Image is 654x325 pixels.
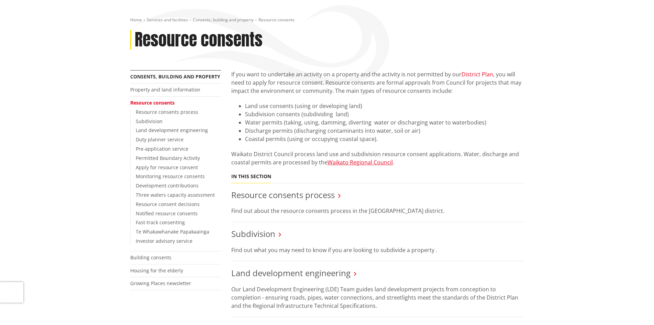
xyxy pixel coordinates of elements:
p: Waikato District Council process land use and subdivision resource consent applications. Water, d... [231,150,524,166]
li: Subdivision consents (subdividing land)​ [245,110,524,118]
a: Resource consents [130,99,175,106]
p: Find out about the resource consents process in the [GEOGRAPHIC_DATA] district. [231,207,524,215]
a: Fast-track consenting [136,219,185,226]
li: Land use consents (using or developing land)​ [245,102,524,110]
p: Our Land Development Engineering (LDE) Team guides land development projects from conception to c... [231,285,524,310]
a: Home [130,17,142,23]
a: Land development engineering [136,127,208,133]
iframe: Messenger Launcher [622,296,647,321]
a: Notified resource consents [136,210,198,217]
a: Property and land information [130,86,200,93]
a: Consents, building and property [193,17,254,23]
li: Discharge permits (discharging contaminants into water, soil or air)​ [245,127,524,135]
a: Apply for resource consent [136,164,198,171]
a: Building consents [130,254,171,261]
h5: In this section [231,174,271,180]
li: Coastal permits (using or occupying coastal space).​ [245,135,524,143]
li: Water permits (taking, using, damming, diverting water or discharging water to waterbodies)​ [245,118,524,127]
a: District Plan [462,71,493,78]
a: Resource consents process [231,189,335,201]
a: Services and facilities [147,17,188,23]
a: Permitted Boundary Activity [136,155,200,161]
a: Resource consent decisions [136,201,200,207]
a: Subdivision [136,118,163,124]
a: Three waters capacity assessment [136,192,215,198]
a: Duty planner service [136,136,184,143]
a: Te Whakawhanake Papakaainga [136,228,209,235]
a: Waikato Regional Council [328,159,393,166]
a: Housing for the elderly [130,267,183,274]
a: Resource consents process [136,109,198,115]
a: Subdivision [231,228,275,239]
a: Pre-application service [136,145,188,152]
a: Development contributions [136,182,199,189]
a: Monitoring resource consents [136,173,205,180]
a: Land development engineering [231,267,351,279]
nav: breadcrumb [130,17,524,23]
a: Growing Places newsletter [130,280,191,286]
a: Consents, building and property [130,73,220,80]
span: Resource consents [258,17,295,23]
a: Investor advisory service [136,238,192,244]
p: If you want to undertake an activity on a property and the activity is not permitted by our , you... [231,70,524,95]
h1: Resource consents [135,30,263,50]
p: Find out what you may need to know if you are looking to subdivide a property . [231,246,524,254]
